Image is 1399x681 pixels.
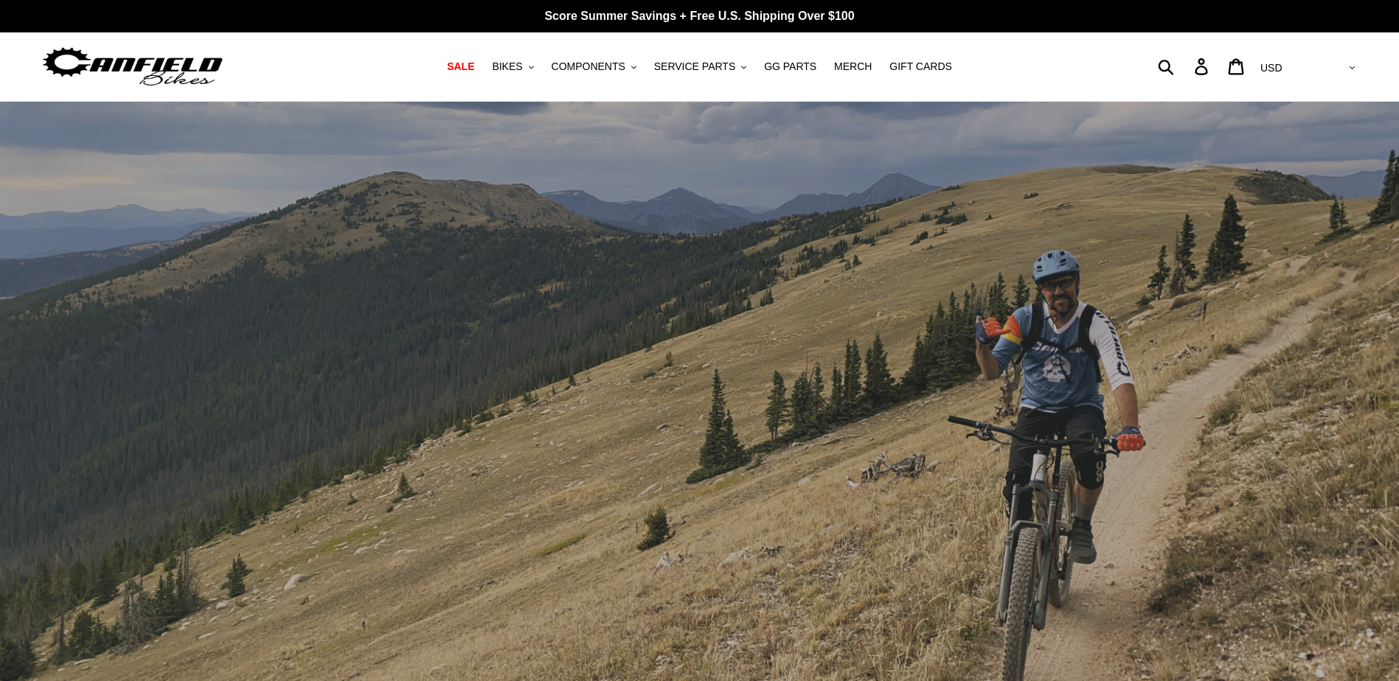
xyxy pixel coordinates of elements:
[827,57,879,77] a: MERCH
[882,57,959,77] a: GIFT CARDS
[1166,50,1204,83] input: Search
[654,60,735,73] span: SERVICE PARTS
[544,57,644,77] button: COMPONENTS
[485,57,541,77] button: BIKES
[41,43,225,90] img: Canfield Bikes
[764,60,816,73] span: GG PARTS
[889,60,952,73] span: GIFT CARDS
[552,60,625,73] span: COMPONENTS
[492,60,522,73] span: BIKES
[440,57,482,77] a: SALE
[757,57,824,77] a: GG PARTS
[647,57,754,77] button: SERVICE PARTS
[834,60,872,73] span: MERCH
[447,60,474,73] span: SALE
